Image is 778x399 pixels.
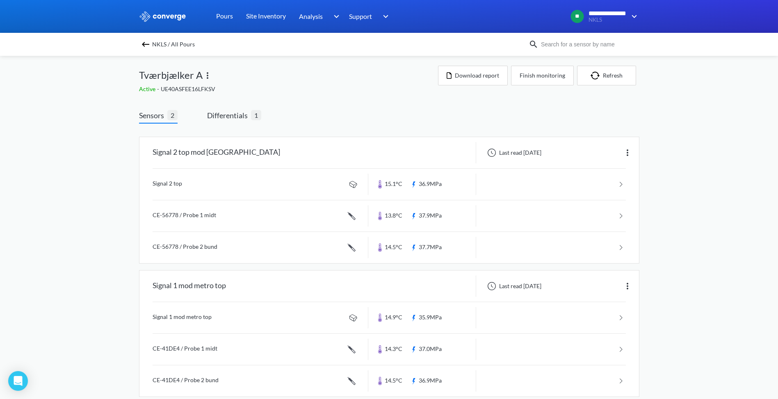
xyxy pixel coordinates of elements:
[577,66,636,85] button: Refresh
[349,11,372,21] span: Support
[483,148,544,158] div: Last read [DATE]
[139,11,187,22] img: logo_ewhite.svg
[438,66,508,85] button: Download report
[139,67,203,83] span: Tværbjælker A
[153,142,280,163] div: Signal 2 top mod [GEOGRAPHIC_DATA]
[153,275,226,297] div: Signal 1 mod metro top
[447,72,452,79] img: icon-file.svg
[8,371,28,391] div: Open Intercom Messenger
[251,110,261,120] span: 1
[152,39,195,50] span: NKLS / All Pours
[626,11,639,21] img: downArrow.svg
[299,11,323,21] span: Analysis
[591,71,603,80] img: icon-refresh.svg
[141,39,151,49] img: backspace.svg
[139,85,157,92] span: Active
[511,66,574,85] button: Finish monitoring
[167,110,178,120] span: 2
[589,17,626,23] span: NKLS
[538,40,638,49] input: Search for a sensor by name
[328,11,341,21] img: downArrow.svg
[483,281,544,291] div: Last read [DATE]
[207,110,251,121] span: Differentials
[378,11,391,21] img: downArrow.svg
[529,39,538,49] img: icon-search.svg
[139,85,438,94] div: UE40ASFEE16LFKSV
[203,71,212,80] img: more.svg
[623,148,632,158] img: more.svg
[157,85,161,92] span: -
[139,110,167,121] span: Sensors
[623,281,632,291] img: more.svg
